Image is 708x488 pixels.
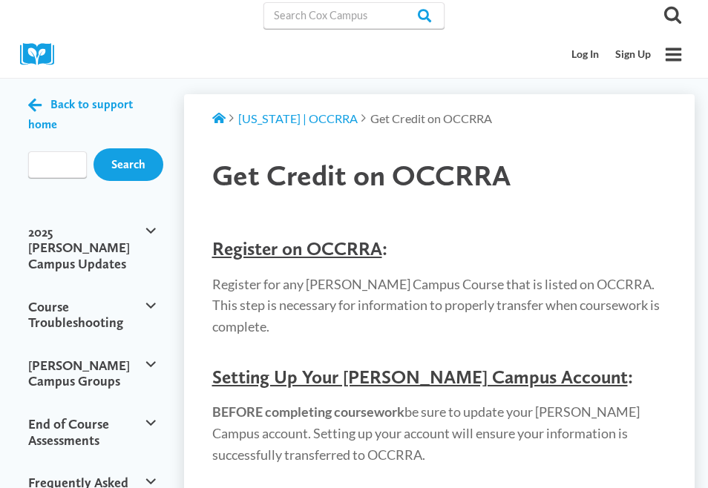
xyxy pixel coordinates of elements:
[22,403,163,461] button: End of Course Assessments
[212,237,382,260] span: Register on OCCRRA
[94,148,163,181] input: Search
[212,274,667,337] p: Register for any [PERSON_NAME] Campus Course that is listed on OCCRRA. This step is necessary for...
[22,344,163,403] button: [PERSON_NAME] Campus Groups
[28,97,133,131] span: Back to support home
[20,43,65,66] img: Cox Campus
[212,401,667,465] p: be sure to update your [PERSON_NAME] Campus account. Setting up your account will ensure your inf...
[212,237,667,260] h4: :
[28,151,87,178] form: Search form
[212,403,404,420] strong: BEFORE completing coursework
[22,286,163,344] button: Course Troubleshooting
[212,111,226,125] a: Support Home
[370,111,492,125] span: Get Credit on OCCRRA
[607,41,659,68] a: Sign Up
[564,41,608,68] a: Log In
[22,211,163,286] button: 2025 [PERSON_NAME] Campus Updates
[28,94,156,133] a: Back to support home
[238,111,358,125] a: [US_STATE] | OCCRRA
[212,366,628,388] span: Setting Up Your [PERSON_NAME] Campus Account
[564,41,659,68] nav: Secondary Mobile Navigation
[659,40,688,69] button: Open menu
[212,366,667,388] h4: :
[263,2,445,29] input: Search Cox Campus
[212,157,511,193] span: Get Credit on OCCRRA
[28,151,87,178] input: Search input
